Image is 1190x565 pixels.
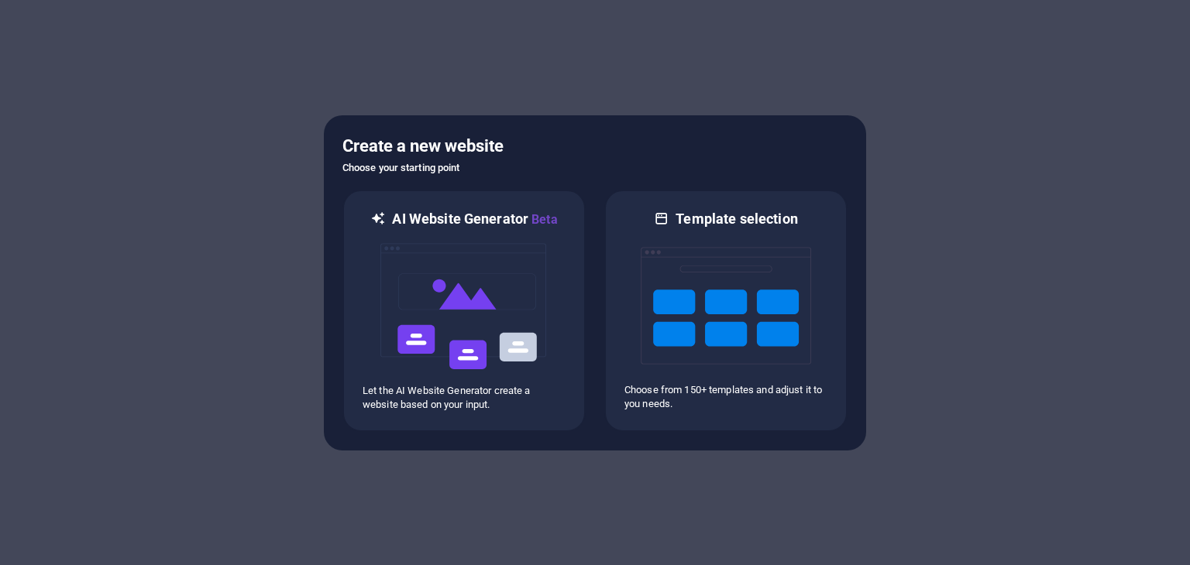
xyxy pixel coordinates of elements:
[624,383,827,411] p: Choose from 150+ templates and adjust it to you needs.
[528,212,558,227] span: Beta
[392,210,557,229] h6: AI Website Generator
[363,384,566,412] p: Let the AI Website Generator create a website based on your input.
[342,159,848,177] h6: Choose your starting point
[342,134,848,159] h5: Create a new website
[676,210,797,228] h6: Template selection
[342,190,586,432] div: AI Website GeneratorBetaaiLet the AI Website Generator create a website based on your input.
[604,190,848,432] div: Template selectionChoose from 150+ templates and adjust it to you needs.
[379,229,549,384] img: ai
